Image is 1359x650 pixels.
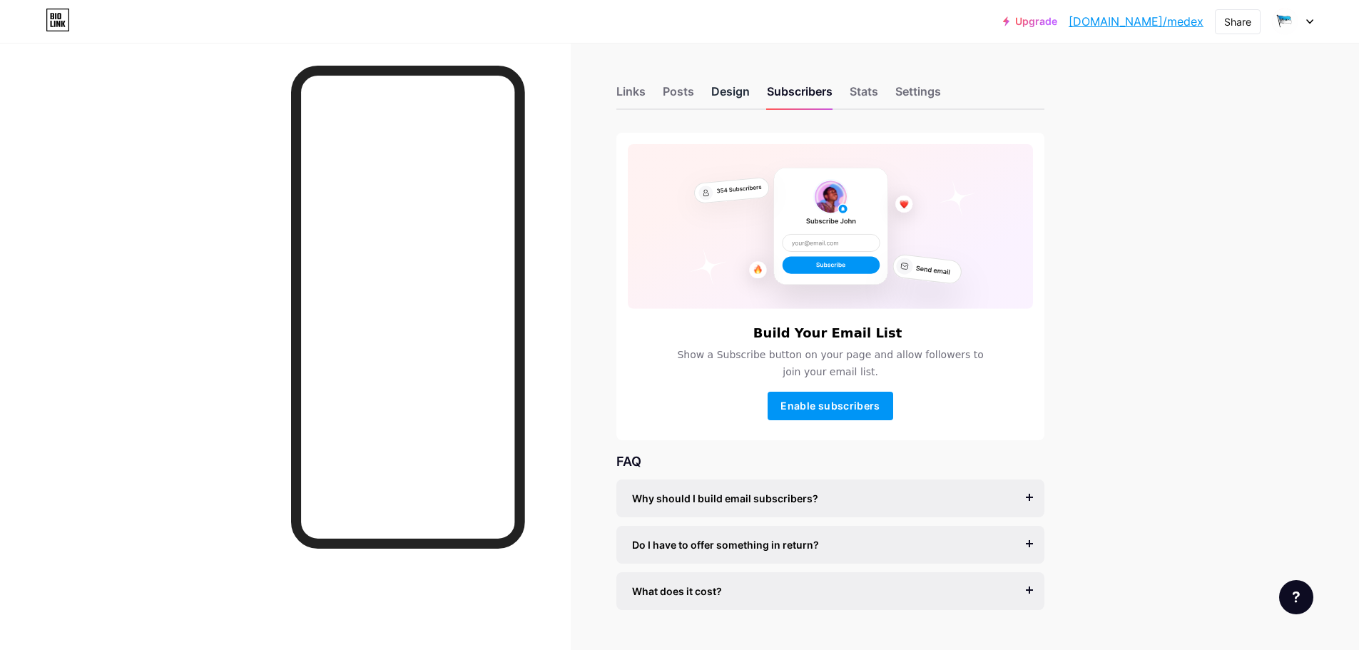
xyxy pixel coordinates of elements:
div: FAQ [616,452,1044,471]
div: Stats [850,83,878,108]
a: [DOMAIN_NAME]/medex [1069,13,1203,30]
span: Do I have to offer something in return? [632,537,819,552]
div: Links [616,83,646,108]
span: Enable subscribers [780,400,880,412]
div: Settings [895,83,941,108]
a: Upgrade [1003,16,1057,27]
div: Share [1224,14,1251,29]
div: Subscribers [767,83,833,108]
div: Design [711,83,750,108]
img: medex [1271,8,1298,35]
button: Enable subscribers [768,392,893,420]
div: Posts [663,83,694,108]
span: Show a Subscribe button on your page and allow followers to join your email list. [668,346,992,380]
h6: Build Your Email List [753,326,902,340]
span: Why should I build email subscribers? [632,491,818,506]
span: What does it cost? [632,584,722,599]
